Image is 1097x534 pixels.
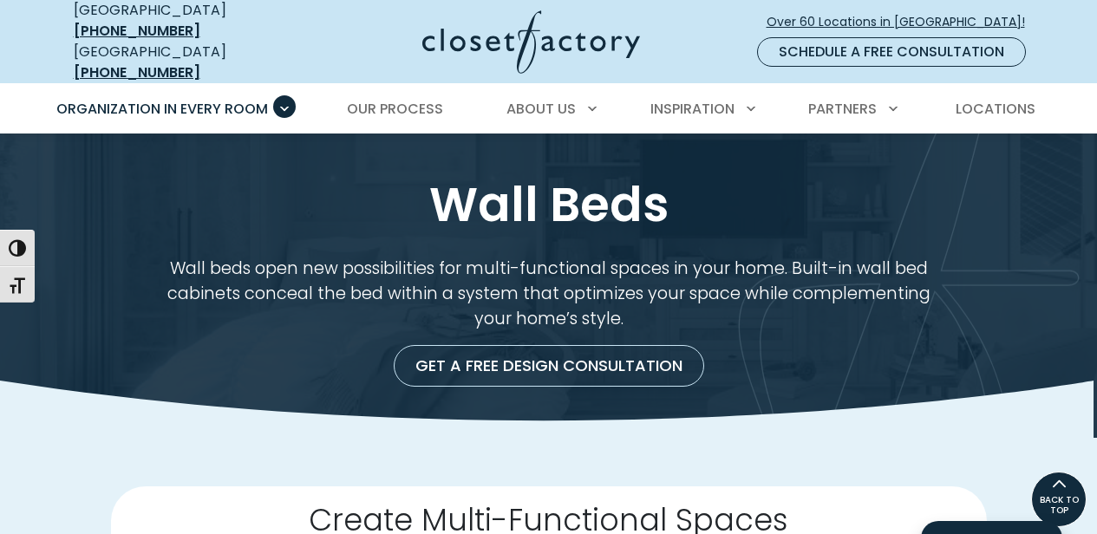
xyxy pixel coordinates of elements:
span: Our Process [347,99,443,119]
a: Get a Free Design Consultation [394,345,704,387]
img: Closet Factory Logo [422,10,640,74]
nav: Primary Menu [44,85,1054,133]
span: About Us [506,99,576,119]
h1: Wall Beds [70,176,1028,234]
a: [PHONE_NUMBER] [74,62,200,82]
span: Locations [956,99,1035,119]
a: Over 60 Locations in [GEOGRAPHIC_DATA]! [766,7,1040,37]
a: Schedule a Free Consultation [757,37,1026,67]
a: BACK TO TOP [1031,472,1087,527]
span: Partners [808,99,877,119]
span: Organization in Every Room [56,99,268,119]
p: Wall beds open new possibilities for multi-functional spaces in your home. Built-in wall bed cabi... [152,256,946,331]
span: Inspiration [650,99,735,119]
div: [GEOGRAPHIC_DATA] [74,42,286,83]
span: Over 60 Locations in [GEOGRAPHIC_DATA]! [767,13,1039,31]
span: BACK TO TOP [1032,495,1086,516]
a: [PHONE_NUMBER] [74,21,200,41]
